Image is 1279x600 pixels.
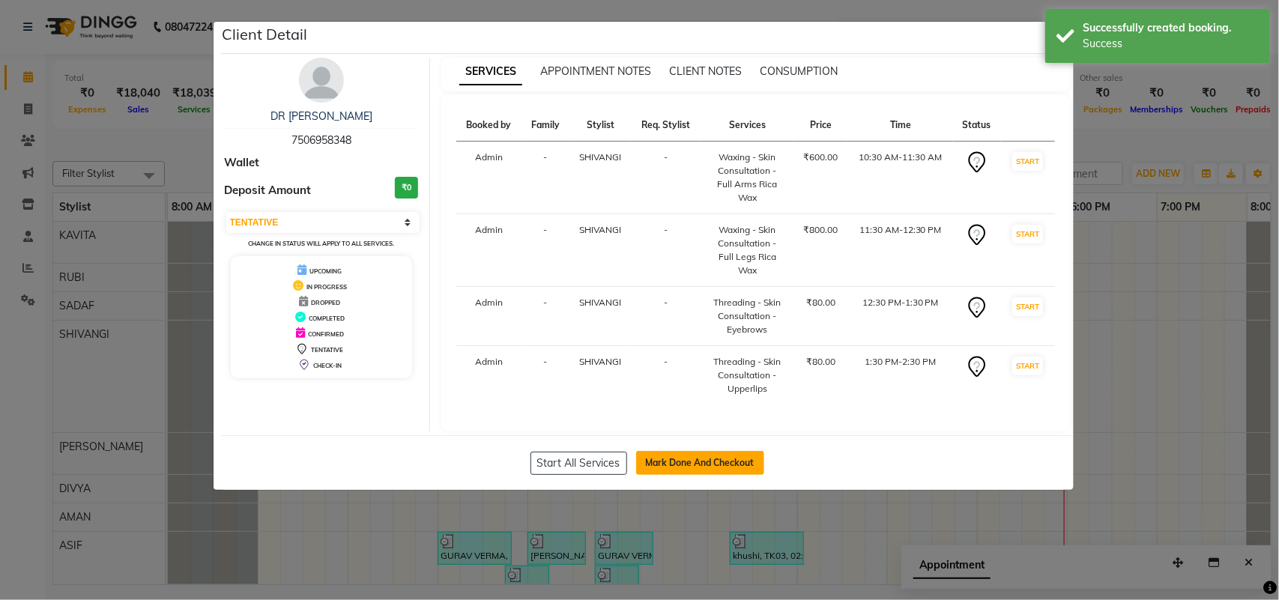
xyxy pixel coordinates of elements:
td: - [632,214,701,287]
td: 11:30 AM-12:30 PM [848,214,953,287]
div: ₹80.00 [802,296,838,309]
th: Req. Stylist [632,109,701,142]
span: TENTATIVE [311,346,343,354]
div: Threading - Skin Consultation - Eyebrows [710,296,784,336]
img: avatar [299,58,344,103]
small: Change in status will apply to all services. [248,240,394,247]
div: Success [1083,36,1259,52]
td: Admin [456,346,521,405]
h5: Client Detail [223,23,308,46]
div: ₹800.00 [802,223,838,237]
span: SHIVANGI [580,356,622,367]
span: COMPLETED [309,315,345,322]
button: START [1012,152,1043,171]
h3: ₹0 [395,177,418,199]
span: SHIVANGI [580,224,622,235]
span: CLIENT NOTES [669,64,742,78]
button: START [1012,225,1043,243]
span: Deposit Amount [225,182,312,199]
div: Waxing - Skin Consultation - Full Legs Rica Wax [710,223,784,277]
span: CONSUMPTION [760,64,838,78]
td: Admin [456,142,521,214]
div: Successfully created booking. [1083,20,1259,36]
th: Price [793,109,847,142]
span: SHIVANGI [580,151,622,163]
button: Mark Done And Checkout [636,451,764,475]
span: Wallet [225,154,260,172]
div: ₹80.00 [802,355,838,369]
td: 12:30 PM-1:30 PM [848,287,953,346]
th: Services [701,109,793,142]
div: Threading - Skin Consultation - Upperlips [710,355,784,396]
a: DR [PERSON_NAME] [270,109,372,123]
td: Admin [456,287,521,346]
span: DROPPED [311,299,340,306]
span: SERVICES [459,58,522,85]
td: - [521,142,569,214]
td: Admin [456,214,521,287]
th: Stylist [569,109,632,142]
td: - [632,346,701,405]
button: START [1012,357,1043,375]
span: CONFIRMED [308,330,344,338]
td: 10:30 AM-11:30 AM [848,142,953,214]
span: CHECK-IN [313,362,342,369]
th: Family [521,109,569,142]
button: Start All Services [530,452,627,475]
div: Waxing - Skin Consultation - Full Arms Rica Wax [710,151,784,204]
td: - [521,346,569,405]
td: 1:30 PM-2:30 PM [848,346,953,405]
th: Status [953,109,1001,142]
span: SHIVANGI [580,297,622,308]
div: ₹600.00 [802,151,838,164]
button: START [1012,297,1043,316]
td: - [632,287,701,346]
th: Time [848,109,953,142]
span: UPCOMING [309,267,342,275]
span: APPOINTMENT NOTES [540,64,651,78]
td: - [632,142,701,214]
span: IN PROGRESS [306,283,347,291]
span: 7506958348 [291,133,351,147]
td: - [521,214,569,287]
td: - [521,287,569,346]
th: Booked by [456,109,521,142]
